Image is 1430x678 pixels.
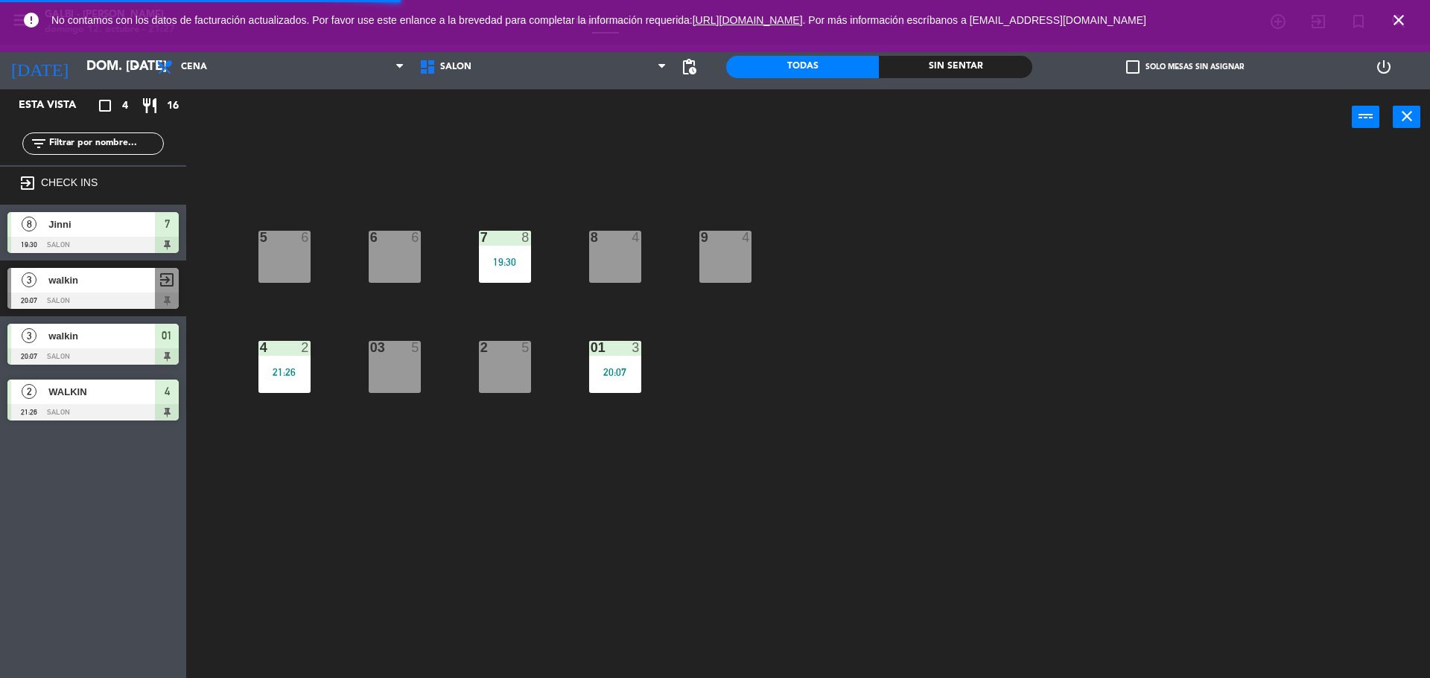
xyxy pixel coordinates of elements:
div: 01 [591,341,591,354]
span: 3 [22,328,36,343]
div: 19:30 [479,257,531,267]
div: 8 [591,231,591,244]
button: close [1393,106,1420,128]
span: No contamos con los datos de facturación actualizados. Por favor use este enlance a la brevedad p... [51,14,1146,26]
span: SALON [440,62,471,72]
div: 6 [370,231,371,244]
input: Filtrar por nombre... [48,135,163,152]
label: Solo mesas sin asignar [1126,60,1244,74]
i: power_input [1357,107,1375,125]
div: 3 [632,341,641,354]
div: Esta vista [7,97,107,115]
button: power_input [1352,106,1379,128]
span: walkin [48,272,155,288]
div: 5 [411,341,420,354]
span: pending_actions [680,58,698,76]
i: close [1398,107,1416,125]
div: Sin sentar [879,56,1032,78]
div: 5 [260,231,261,244]
span: walkin [48,328,155,344]
span: Jinni [48,217,155,232]
span: 8 [22,217,36,231]
span: 3 [22,272,36,287]
div: 21:26 [258,367,311,377]
div: Todas [726,56,879,78]
a: [URL][DOMAIN_NAME] [693,14,803,26]
span: 2 [22,384,36,399]
span: 01 [162,327,172,345]
span: 4 [122,97,128,115]
a: . Por más información escríbanos a [EMAIL_ADDRESS][DOMAIN_NAME] [803,14,1146,26]
div: 7 [480,231,481,244]
span: WALKIN [48,384,155,400]
div: 4 [742,231,751,244]
div: 5 [521,341,530,354]
span: Cena [181,62,207,72]
div: 2 [480,341,481,354]
div: 4 [632,231,641,244]
span: exit_to_app [158,271,176,289]
div: 2 [301,341,310,354]
i: crop_square [96,97,114,115]
i: error [22,11,40,29]
div: 8 [521,231,530,244]
div: 03 [370,341,371,354]
span: 4 [165,383,170,400]
i: restaurant [141,97,159,115]
span: check_box_outline_blank [1126,60,1140,74]
i: arrow_drop_down [127,58,145,76]
i: close [1390,11,1408,29]
i: exit_to_app [19,174,36,192]
label: CHECK INS [41,176,98,188]
div: 4 [260,341,261,354]
i: power_settings_new [1375,58,1393,76]
div: 6 [411,231,420,244]
span: 16 [167,97,179,115]
div: 20:07 [589,367,641,377]
span: 7 [165,215,170,233]
i: filter_list [30,135,48,153]
div: 6 [301,231,310,244]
